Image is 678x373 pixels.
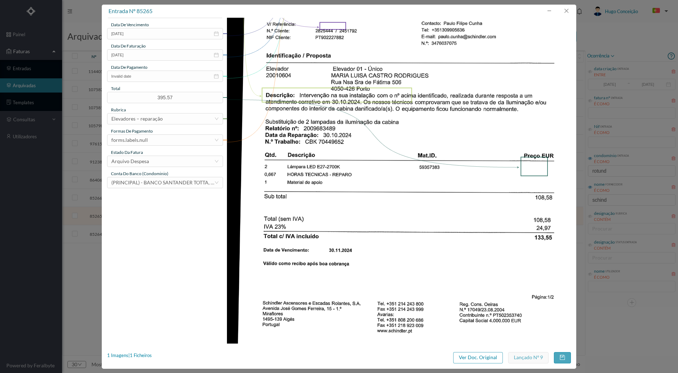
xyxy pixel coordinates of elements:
[111,150,143,155] span: estado da fatura
[111,86,120,91] span: total
[214,52,219,57] i: icon: calendar
[214,31,219,36] i: icon: calendar
[111,65,148,70] span: data de pagamento
[111,43,146,49] span: data de faturação
[215,138,219,142] i: icon: down
[215,159,219,163] i: icon: down
[111,171,168,176] span: conta do banco (condominio)
[111,179,302,185] span: (PRINCIPAL) - BANCO SANTANDER TOTTA, [GEOGRAPHIC_DATA] ([FINANCIAL_ID])
[215,117,219,121] i: icon: down
[215,180,219,185] i: icon: down
[109,7,152,14] span: entrada nº 85265
[214,74,219,79] i: icon: calendar
[111,135,148,145] div: forms.labels.null
[647,5,671,17] button: PT
[453,352,503,363] button: Ver Doc. Original
[508,352,549,363] button: Lançado nº 9
[111,156,149,167] div: Arquivo Despesa
[111,128,153,134] span: Formas de Pagamento
[111,22,149,27] span: data de vencimento
[111,107,126,112] span: rubrica
[111,113,163,124] div: Elevadores – reparação
[107,352,152,359] div: 1 Imagens | 1 Ficheiros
